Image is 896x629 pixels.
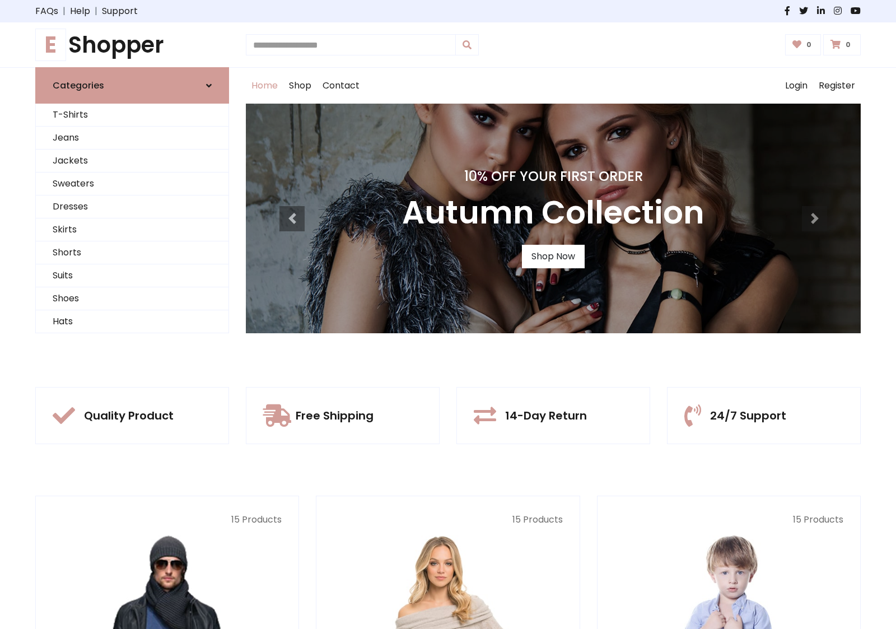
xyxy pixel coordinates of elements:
a: Support [102,4,138,18]
a: Categories [35,67,229,104]
a: T-Shirts [36,104,228,127]
a: Shoes [36,287,228,310]
a: 0 [785,34,822,55]
span: | [58,4,70,18]
a: Login [780,68,813,104]
h3: Autumn Collection [402,194,704,231]
span: 0 [804,40,814,50]
a: Register [813,68,861,104]
a: Hats [36,310,228,333]
h4: 10% Off Your First Order [402,169,704,185]
h5: 14-Day Return [505,409,587,422]
span: | [90,4,102,18]
a: Dresses [36,195,228,218]
a: Skirts [36,218,228,241]
a: Jeans [36,127,228,150]
a: FAQs [35,4,58,18]
h6: Categories [53,80,104,91]
a: Shop Now [522,245,585,268]
p: 15 Products [53,513,282,527]
a: Help [70,4,90,18]
h5: Quality Product [84,409,174,422]
a: Shop [283,68,317,104]
a: Contact [317,68,365,104]
p: 15 Products [333,513,562,527]
p: 15 Products [614,513,843,527]
a: Sweaters [36,173,228,195]
span: 0 [843,40,853,50]
a: Home [246,68,283,104]
a: Shorts [36,241,228,264]
a: Jackets [36,150,228,173]
h1: Shopper [35,31,229,58]
a: 0 [823,34,861,55]
h5: Free Shipping [296,409,374,422]
a: Suits [36,264,228,287]
a: EShopper [35,31,229,58]
span: E [35,29,66,61]
h5: 24/7 Support [710,409,786,422]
